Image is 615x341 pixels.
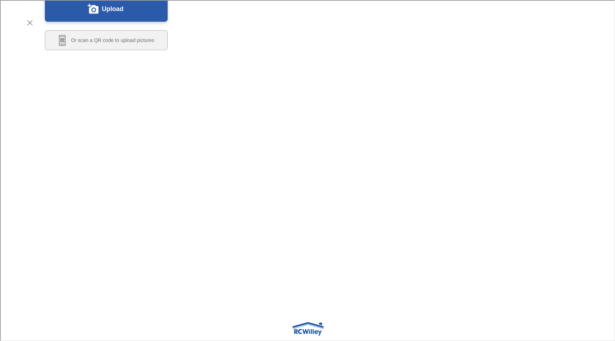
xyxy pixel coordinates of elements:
[101,2,123,14] label: Upload
[44,30,167,49] button: Scan a QR code to upload pictures
[278,321,335,336] a: Visit RC Willey homepage
[23,16,36,28] button: Exit visualizer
